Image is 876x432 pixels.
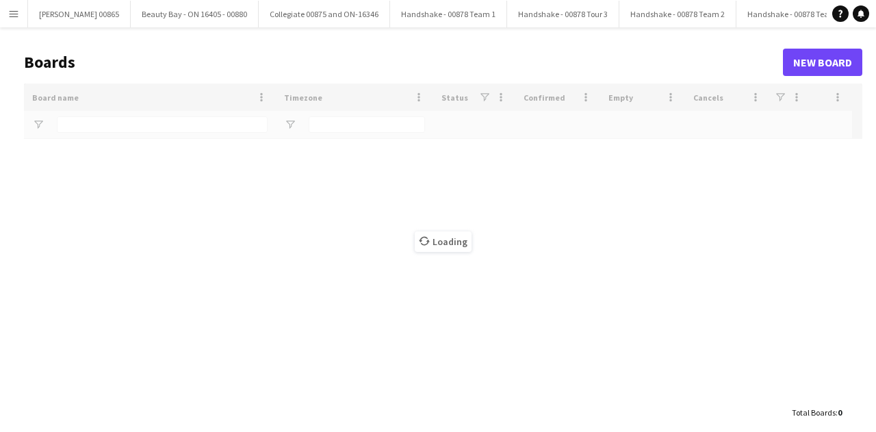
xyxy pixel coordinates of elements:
[131,1,259,27] button: Beauty Bay - ON 16405 - 00880
[783,49,862,76] a: New Board
[619,1,736,27] button: Handshake - 00878 Team 2
[507,1,619,27] button: Handshake - 00878 Tour 3
[259,1,390,27] button: Collegiate 00875 and ON-16346
[838,407,842,418] span: 0
[415,231,472,252] span: Loading
[736,1,853,27] button: Handshake - 00878 Team 4
[390,1,507,27] button: Handshake - 00878 Team 1
[792,407,836,418] span: Total Boards
[28,1,131,27] button: [PERSON_NAME] 00865
[24,52,783,73] h1: Boards
[792,399,842,426] div: :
